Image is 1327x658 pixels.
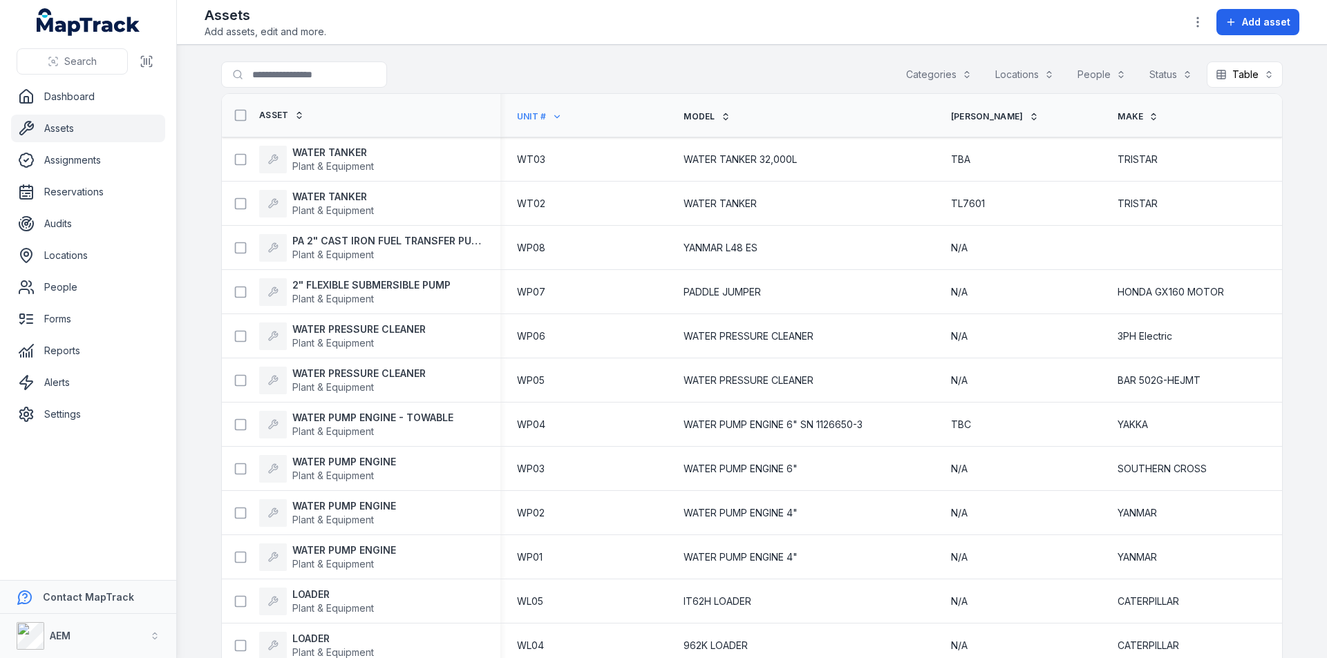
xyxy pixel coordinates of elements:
[259,322,426,350] a: WATER PRESSURE CLEANERPlant & Equipment
[951,241,968,255] span: N/A
[951,111,1039,122] a: [PERSON_NAME]
[17,48,128,75] button: Search
[259,110,289,121] span: Asset
[11,210,165,238] a: Audits
[951,197,985,211] span: TL7601
[1118,329,1172,343] span: 3PH Electric
[259,499,396,527] a: WATER PUMP ENGINEPlant & Equipment
[1118,418,1148,432] span: YAKKA
[517,506,545,520] span: WP02
[292,322,426,336] strong: WATER PRESSURE CLEANER
[292,146,374,159] strong: WATER TANKER
[517,462,545,476] span: WP03
[951,285,968,299] span: N/A
[684,329,813,343] span: WATER PRESSURE CLEANER
[684,506,798,520] span: WATER PUMP ENGINE 4"
[897,61,981,88] button: Categories
[951,594,968,608] span: N/A
[951,374,968,387] span: N/A
[1118,153,1158,166] span: TRISTAR
[1069,61,1135,88] button: People
[11,242,165,269] a: Locations
[11,305,165,333] a: Forms
[292,234,484,248] strong: PA 2" CAST IRON FUEL TRANSFER PUMP
[11,273,165,301] a: People
[1118,506,1157,520] span: YANMAR
[1118,374,1201,387] span: BAR 502G-HEJMT
[11,400,165,428] a: Settings
[951,111,1024,122] span: [PERSON_NAME]
[951,462,968,476] span: N/A
[951,550,968,564] span: N/A
[1118,594,1179,608] span: CATERPILLAR
[951,639,968,652] span: N/A
[517,153,545,166] span: WT03
[517,241,545,255] span: WP08
[292,646,374,658] span: Plant & Equipment
[11,337,165,365] a: Reports
[951,506,968,520] span: N/A
[1242,15,1290,29] span: Add asset
[292,470,374,481] span: Plant & Equipment
[259,190,374,217] a: WATER TANKERPlant & Equipment
[1207,61,1283,88] button: Table
[292,381,374,393] span: Plant & Equipment
[684,153,797,166] span: WATER TANKER 32,000L
[684,639,748,652] span: 962K LOADER
[1118,285,1224,299] span: HONDA GX160 MOTOR
[292,455,396,469] strong: WATER PUMP ENGINE
[259,455,396,483] a: WATER PUMP ENGINEPlant & Equipment
[259,543,396,571] a: WATER PUMP ENGINEPlant & Equipment
[11,369,165,396] a: Alerts
[11,83,165,110] a: Dashboard
[292,632,374,646] strong: LOADER
[292,293,374,304] span: Plant & Equipment
[292,411,453,425] strong: WATER PUMP ENGINE - TOWABLE
[517,329,545,343] span: WP06
[517,374,545,387] span: WP05
[292,558,374,570] span: Plant & Equipment
[684,285,761,299] span: PADDLE JUMPER
[684,418,863,432] span: WATER PUMP ENGINE 6" SN 1126650-3
[292,249,374,260] span: Plant & Equipment
[43,591,134,603] strong: Contact MapTrack
[292,337,374,349] span: Plant & Equipment
[64,55,97,68] span: Search
[50,630,70,641] strong: AEM
[1118,550,1157,564] span: YANMAR
[292,499,396,513] strong: WATER PUMP ENGINE
[259,234,484,262] a: PA 2" CAST IRON FUEL TRANSFER PUMPPlant & Equipment
[684,241,757,255] span: YANMAR L48 ES
[517,594,543,608] span: WL05
[292,425,374,437] span: Plant & Equipment
[292,602,374,614] span: Plant & Equipment
[259,278,451,306] a: 2" FLEXIBLE SUBMERSIBLE PUMPPlant & Equipment
[37,8,140,36] a: MapTrack
[292,367,426,380] strong: WATER PRESSURE CLEANER
[11,146,165,174] a: Assignments
[951,153,970,166] span: TBA
[684,550,798,564] span: WATER PUMP ENGINE 4"
[259,411,453,438] a: WATER PUMP ENGINE - TOWABLEPlant & Equipment
[292,588,374,601] strong: LOADER
[986,61,1063,88] button: Locations
[517,639,544,652] span: WL04
[1118,111,1158,122] a: Make
[517,550,543,564] span: WP01
[292,204,374,216] span: Plant & Equipment
[517,197,545,211] span: WT02
[259,110,304,121] a: Asset
[205,25,326,39] span: Add assets, edit and more.
[517,418,545,432] span: WP04
[292,278,451,292] strong: 2" FLEXIBLE SUBMERSIBLE PUMP
[1140,61,1201,88] button: Status
[951,329,968,343] span: N/A
[684,197,757,211] span: WATER TANKER
[259,367,426,394] a: WATER PRESSURE CLEANERPlant & Equipment
[1216,9,1299,35] button: Add asset
[292,160,374,172] span: Plant & Equipment
[951,418,971,432] span: TBC
[517,285,545,299] span: WP07
[1118,639,1179,652] span: CATERPILLAR
[684,462,798,476] span: WATER PUMP ENGINE 6"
